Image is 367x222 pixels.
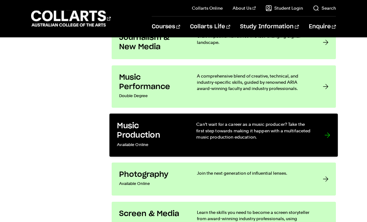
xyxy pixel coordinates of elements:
p: Available Online [119,179,184,188]
p: A comprehensive blend of creative, technical, and industry-specific skills, guided by renowned AR... [197,73,310,92]
h3: Music Production [117,121,184,140]
p: Available Online [117,140,184,149]
a: Photography Available Online Join the next generation of influential lenses. [112,163,336,196]
a: About Us [233,5,256,11]
a: Enquire [309,17,336,37]
a: Courses [152,17,180,37]
a: Student Login [266,5,303,11]
h3: Music Performance [119,73,184,92]
a: Collarts Life [190,17,230,37]
a: Music Production Available Online Can’t wait for a career as a music producer? Take the first ste... [109,114,338,157]
a: Study Information [240,17,299,37]
p: Craft impactful narratives in a fast-changing digital landscape. [197,33,310,45]
a: Collarts Online [192,5,223,11]
p: Can’t wait for a career as a music producer? Take the first step towards making it happen with a ... [197,121,312,140]
h3: Photography [119,170,184,179]
div: Go to homepage [31,10,111,27]
a: Search [313,5,336,11]
p: Double Degree [119,92,184,100]
a: Music Performance Double Degree A comprehensive blend of creative, technical, and industry-specif... [112,65,336,108]
h3: Screen & Media [119,209,184,219]
a: Journalism & New Media Craft impactful narratives in a fast-changing digital landscape. [112,26,336,59]
p: Join the next generation of influential lenses. [197,170,310,176]
h3: Journalism & New Media [119,33,184,52]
